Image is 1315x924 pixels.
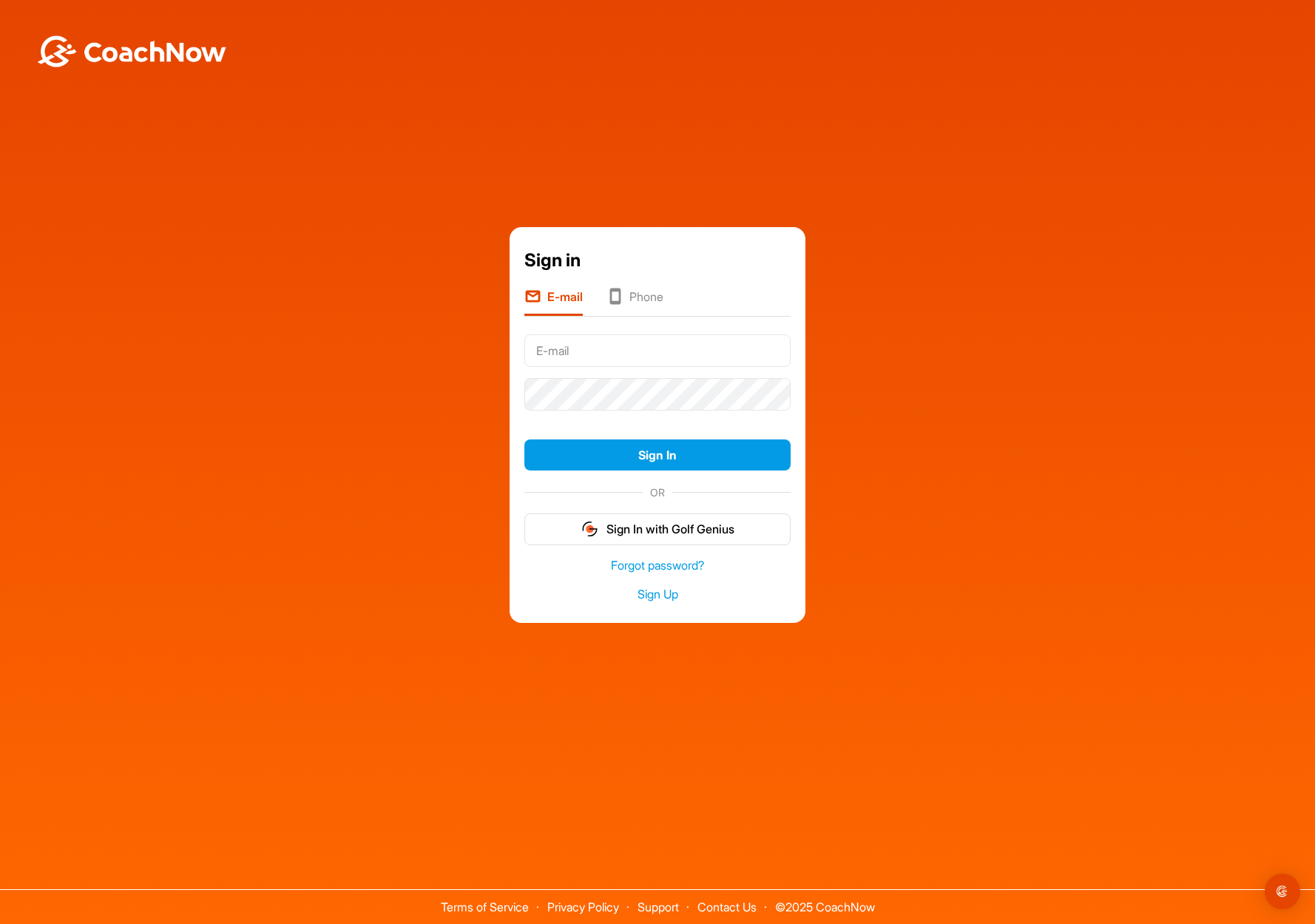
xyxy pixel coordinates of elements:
[697,900,757,914] a: Contact Us
[606,288,663,316] li: Phone
[524,513,791,545] button: Sign In with Golf Genius
[524,586,791,603] a: Sign Up
[36,36,228,67] img: BwLJSsUCoWCh5upNqxVrqldRgqLPVwmV24tXu5FoVAoFEpwwqQ3VIfuoInZCoVCoTD4vwADAC3ZFMkVEQFDAAAAAElFTkSuQmCC
[524,334,791,367] input: E-mail
[524,439,791,471] button: Sign In
[524,288,583,316] li: E-mail
[643,485,672,500] span: OR
[524,247,791,274] div: Sign in
[547,900,619,914] a: Privacy Policy
[768,890,882,913] span: © 2025 CoachNow
[1265,874,1300,909] div: Open Intercom Messenger
[441,900,529,914] a: Terms of Service
[524,557,791,574] a: Forgot password?
[581,520,599,538] img: gg_logo
[638,900,679,914] a: Support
